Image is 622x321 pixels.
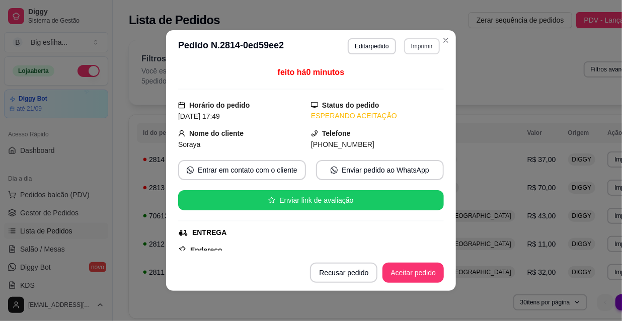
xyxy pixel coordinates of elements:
[178,190,444,210] button: starEnviar link de avaliação
[189,101,250,109] strong: Horário do pedido
[404,38,440,54] button: Imprimir
[311,140,374,148] span: [PHONE_NUMBER]
[382,263,444,283] button: Aceitar pedido
[316,160,444,180] button: whats-appEnviar pedido ao WhatsApp
[311,130,318,137] span: phone
[178,246,186,254] span: pushpin
[322,129,351,137] strong: Telefone
[311,111,444,121] div: ESPERANDO ACEITAÇÃO
[178,130,185,137] span: user
[278,68,344,76] span: feito há 0 minutos
[178,140,200,148] span: Soraya
[192,227,226,238] div: ENTREGA
[322,101,379,109] strong: Status do pedido
[310,263,377,283] button: Recusar pedido
[178,102,185,109] span: calendar
[438,32,454,48] button: Close
[178,112,220,120] span: [DATE] 17:49
[348,38,396,54] button: Editarpedido
[190,246,222,254] strong: Endereço
[311,102,318,109] span: desktop
[331,167,338,174] span: whats-app
[189,129,244,137] strong: Nome do cliente
[187,167,194,174] span: whats-app
[178,38,284,54] h3: Pedido N. 2814-0ed59ee2
[178,160,306,180] button: whats-appEntrar em contato com o cliente
[268,197,275,204] span: star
